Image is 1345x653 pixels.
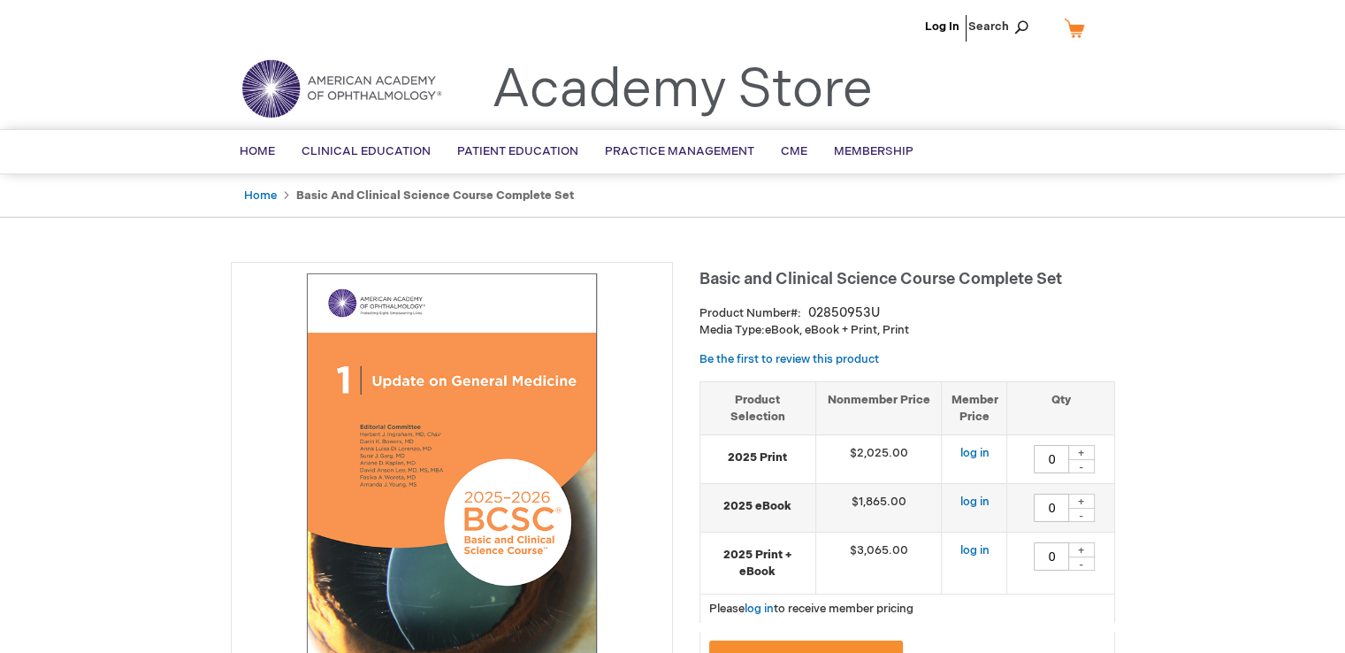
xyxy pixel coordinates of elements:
strong: 2025 Print + eBook [709,547,806,580]
span: Please to receive member pricing [709,602,913,616]
span: Membership [834,144,913,158]
a: CME [768,130,821,173]
p: eBook, eBook + Print, Print [699,322,1115,339]
th: Product Selection [700,381,816,434]
a: log in [959,446,989,460]
a: Be the first to review this product [699,352,879,366]
strong: Basic and Clinical Science Course Complete Set [296,188,574,203]
a: Membership [821,130,927,173]
input: Qty [1034,445,1069,473]
input: Qty [1034,542,1069,571]
div: + [1068,542,1095,557]
a: log in [959,495,989,509]
td: $1,865.00 [815,484,942,533]
div: + [1068,494,1095,509]
td: $2,025.00 [815,435,942,484]
a: log in [745,602,774,616]
strong: Media Type: [699,323,765,337]
strong: 2025 eBook [709,498,806,515]
a: Home [244,188,277,203]
div: 02850953U [808,304,880,322]
a: Practice Management [592,130,768,173]
span: CME [781,144,807,158]
td: $3,065.00 [815,533,942,595]
span: Practice Management [605,144,754,158]
a: log in [959,543,989,557]
span: Patient Education [457,144,578,158]
a: Log In [925,19,959,34]
div: - [1068,459,1095,473]
a: Clinical Education [288,130,444,173]
span: Clinical Education [302,144,431,158]
th: Qty [1007,381,1114,434]
input: Qty [1034,494,1069,522]
div: - [1068,557,1095,571]
a: Academy Store [492,58,873,122]
div: - [1068,508,1095,522]
strong: 2025 Print [709,449,806,466]
th: Member Price [942,381,1007,434]
span: Basic and Clinical Science Course Complete Set [699,270,1062,288]
a: Patient Education [444,130,592,173]
span: Home [240,144,275,158]
th: Nonmember Price [815,381,942,434]
strong: Product Number [699,306,801,320]
span: Search [968,9,1035,44]
div: + [1068,445,1095,460]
